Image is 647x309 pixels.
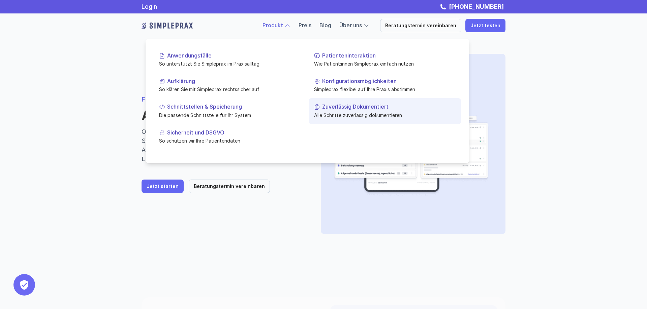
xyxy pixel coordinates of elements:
p: Beratungstermin vereinbaren [194,184,265,189]
a: Jetzt testen [465,19,505,32]
p: So unterstützt Sie Simpleprax im Praxisalltag [159,60,301,67]
a: PatienteninteraktionWie Patient:innen Simpleprax einfach nutzen [309,47,461,73]
p: FEATURE [142,95,305,104]
p: Anwendungsfälle [167,52,301,59]
p: Wie Patient:innen Simpleprax einfach nutzen [314,60,456,67]
a: Produkt [263,22,283,29]
p: Patienteninteraktion [322,52,456,59]
p: Beratungstermin vereinbaren [385,23,456,29]
p: Jetzt testen [470,23,500,29]
a: Zuverlässig DokumentiertAlle Schritte zuverlässig dokumentieren [309,98,461,124]
a: AufklärungSo klären Sie mit Simpleprax rechtssicher auf [154,73,306,98]
a: Schnittstellen & SpeicherungDie passende Schnittstelle für Ihr System [154,98,306,124]
a: Preis [299,22,311,29]
p: Aufklärung [167,78,301,84]
a: Jetzt starten [142,180,184,193]
a: Sicherheit und DSGVOSo schützen wir Ihre Patientendaten [154,124,306,149]
p: So schützen wir Ihre Patientendaten [159,137,301,144]
p: Konfigurationsmöglichkeiten [322,78,456,84]
strong: [PHONE_NUMBER] [449,3,504,10]
p: So klären Sie mit Simpleprax rechtssicher auf [159,86,301,93]
p: Alle Schritte zuverlässig dokumentieren [314,111,456,118]
p: Simpleprax flexibel auf Ihre Praxis abstimmen [314,86,456,93]
a: [PHONE_NUMBER] [447,3,505,10]
p: Jetzt starten [147,184,179,189]
a: Blog [319,22,331,29]
p: Optimieren sie die Produktivität ihrer Praxis Simpleprax vereint strukturierte Anamnese, rechtssi... [142,127,305,163]
a: Beratungstermin vereinbaren [380,19,461,32]
p: Schnittstellen & Speicherung [167,104,301,110]
p: Zuverlässig Dokumentiert [322,104,456,110]
a: AnwendungsfälleSo unterstützt Sie Simpleprax im Praxisalltag [154,47,306,73]
a: Beratungstermin vereinbaren [189,180,270,193]
p: Die passende Schnittstelle für Ihr System [159,111,301,118]
p: Sicherheit und DSGVO [167,129,301,136]
a: KonfigurationsmöglichkeitenSimpleprax flexibel auf Ihre Praxis abstimmen [309,73,461,98]
h1: Anwendungsfälle [142,108,305,123]
a: Login [142,3,157,10]
a: Über uns [339,22,362,29]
